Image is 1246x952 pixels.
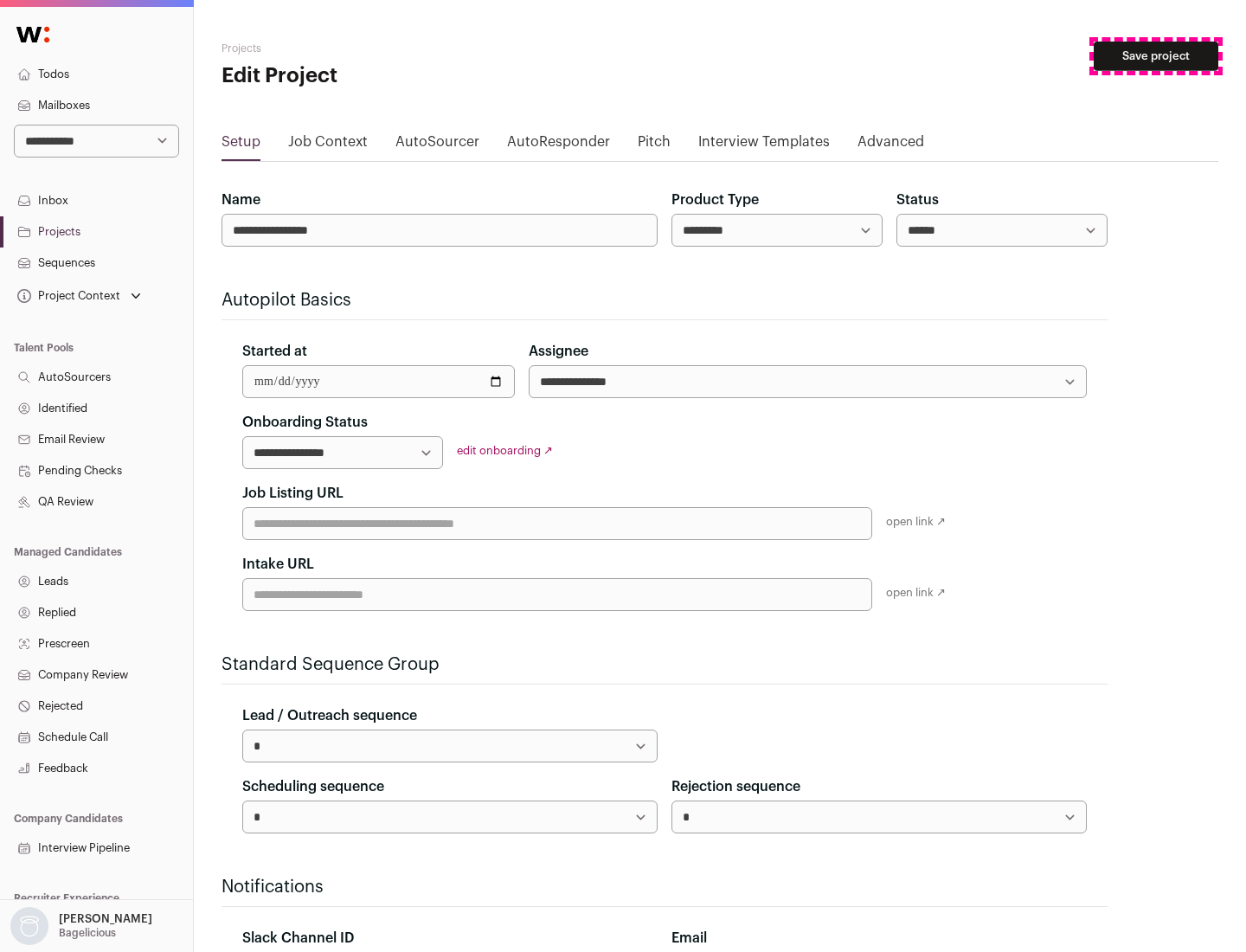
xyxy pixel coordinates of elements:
[698,132,830,159] a: Interview Templates
[7,907,156,945] button: Open dropdown
[222,653,1108,677] h2: Standard Sequence Group
[395,132,479,159] a: AutoSourcer
[242,412,368,433] label: Onboarding Status
[14,284,145,308] button: Open dropdown
[222,132,260,159] a: Setup
[222,190,260,210] label: Name
[59,926,116,940] p: Bagelicious
[222,288,1108,312] h2: Autopilot Basics
[242,483,344,504] label: Job Listing URL
[242,705,417,726] label: Lead / Outreach sequence
[671,928,1087,949] div: Email
[222,875,1108,899] h2: Notifications
[638,132,671,159] a: Pitch
[222,62,554,90] h1: Edit Project
[242,341,307,362] label: Started at
[7,17,59,52] img: Wellfound
[242,776,384,797] label: Scheduling sequence
[1094,42,1218,71] button: Save project
[10,907,48,945] img: nopic.png
[507,132,610,159] a: AutoResponder
[242,554,314,575] label: Intake URL
[59,912,152,926] p: [PERSON_NAME]
[242,928,354,949] label: Slack Channel ID
[222,42,554,55] h2: Projects
[529,341,588,362] label: Assignee
[671,776,800,797] label: Rejection sequence
[457,445,553,456] a: edit onboarding ↗
[14,289,120,303] div: Project Context
[671,190,759,210] label: Product Type
[857,132,924,159] a: Advanced
[896,190,939,210] label: Status
[288,132,368,159] a: Job Context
